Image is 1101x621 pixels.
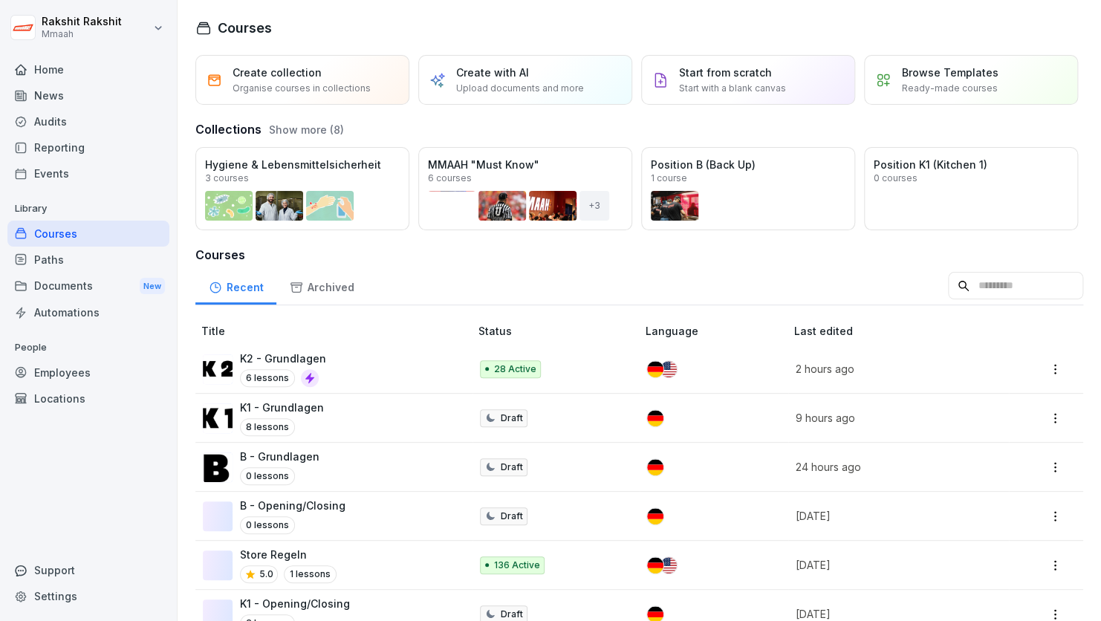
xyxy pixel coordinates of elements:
[641,147,855,230] a: Position B (Back Up)1 course
[646,323,788,339] p: Language
[428,174,472,183] p: 6 courses
[500,510,522,523] p: Draft
[7,360,169,386] a: Employees
[205,174,249,183] p: 3 courses
[205,157,400,172] p: Hygiene & Lebensmittelsicherheit
[259,568,273,581] p: 5.0
[874,174,917,183] p: 0 courses
[240,400,324,415] p: K1 - Grundlagen
[7,273,169,300] div: Documents
[240,351,326,366] p: K2 - Grundlagen
[500,461,522,474] p: Draft
[647,361,663,377] img: de.svg
[240,547,337,562] p: Store Regeln
[7,336,169,360] p: People
[240,498,345,513] p: B - Opening/Closing
[42,16,122,28] p: Rakshit Rakshit
[195,267,276,305] a: Recent
[140,278,165,295] div: New
[203,452,233,482] img: nzulsy5w3d3lwu146n43vfqy.png
[7,273,169,300] a: DocumentsNew
[500,608,522,621] p: Draft
[679,65,772,80] p: Start from scratch
[493,362,536,376] p: 28 Active
[7,56,169,82] a: Home
[493,559,539,572] p: 136 Active
[42,29,122,39] p: Mmaah
[478,323,640,339] p: Status
[796,361,991,377] p: 2 hours ago
[794,323,1009,339] p: Last edited
[195,147,409,230] a: Hygiene & Lebensmittelsicherheit3 courses
[874,157,1068,172] p: Position K1 (Kitchen 1)
[7,160,169,186] a: Events
[203,354,233,384] img: vmo6f0y31k6jffiibfzh6p17.png
[796,459,991,475] p: 24 hours ago
[284,565,337,583] p: 1 lessons
[7,108,169,134] a: Audits
[456,82,584,95] p: Upload documents and more
[796,410,991,426] p: 9 hours ago
[428,157,623,172] p: MMAAH "Must Know"
[7,583,169,609] a: Settings
[679,82,786,95] p: Start with a blank canvas
[7,134,169,160] a: Reporting
[651,157,845,172] p: Position B (Back Up)
[233,82,371,95] p: Organise courses in collections
[7,247,169,273] a: Paths
[7,197,169,221] p: Library
[240,449,319,464] p: B - Grundlagen
[902,65,998,80] p: Browse Templates
[240,467,295,485] p: 0 lessons
[218,18,272,38] h1: Courses
[647,410,663,426] img: de.svg
[195,120,262,138] h3: Collections
[240,516,295,534] p: 0 lessons
[276,267,367,305] a: Archived
[660,557,677,573] img: us.svg
[240,369,295,387] p: 6 lessons
[796,508,991,524] p: [DATE]
[7,82,169,108] a: News
[203,403,233,433] img: tcs8q0vkz8lilcv70bnqfs0v.png
[660,361,677,377] img: us.svg
[418,147,632,230] a: MMAAH "Must Know"6 courses+3
[240,418,295,436] p: 8 lessons
[647,459,663,475] img: de.svg
[647,557,663,573] img: de.svg
[864,147,1078,230] a: Position K1 (Kitchen 1)0 courses
[201,323,472,339] p: Title
[269,122,344,137] button: Show more (8)
[456,65,529,80] p: Create with AI
[579,191,609,221] div: + 3
[195,246,1083,264] h3: Courses
[796,557,991,573] p: [DATE]
[7,557,169,583] div: Support
[240,596,350,611] p: K1 - Opening/Closing
[233,65,322,80] p: Create collection
[902,82,998,95] p: Ready-made courses
[647,508,663,524] img: de.svg
[7,299,169,325] a: Automations
[500,412,522,425] p: Draft
[7,386,169,412] a: Locations
[651,174,687,183] p: 1 course
[7,221,169,247] a: Courses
